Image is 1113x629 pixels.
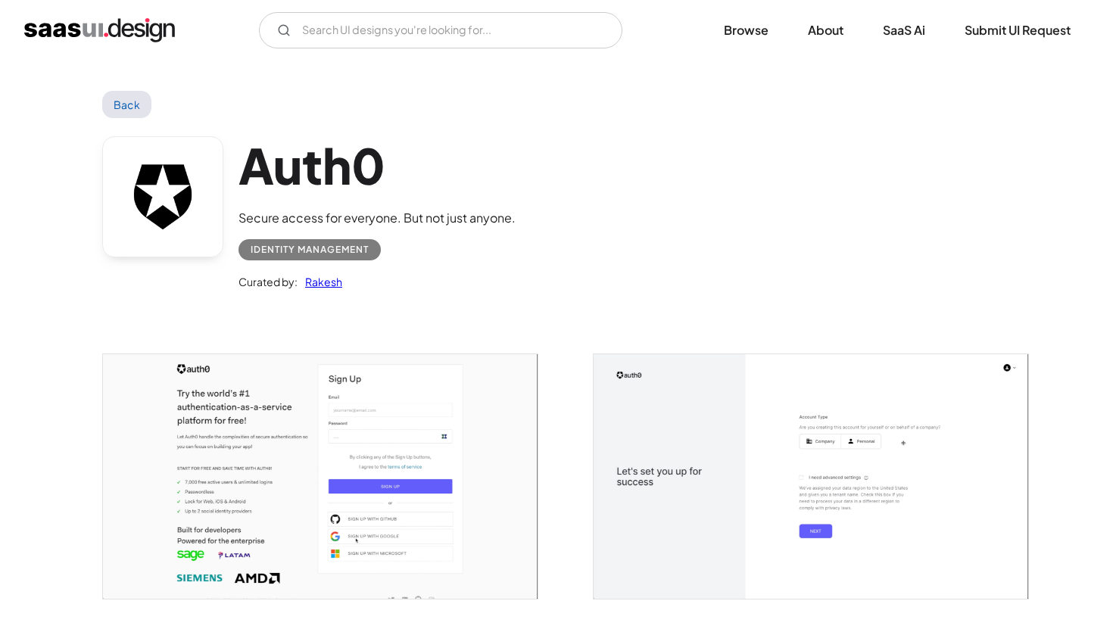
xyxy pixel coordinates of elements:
a: Back [102,91,151,118]
a: Rakesh [298,272,342,291]
a: Browse [706,14,787,47]
h1: Auth0 [238,136,516,195]
a: SaaS Ai [865,14,943,47]
img: 61175e2014613c6c580f99ce_auth0-signup.jpg [103,354,538,599]
a: home [24,18,175,42]
div: Secure access for everyone. But not just anyone. [238,209,516,227]
img: 61175e1eb43c38c7c280cbf8_auth0-setup-account.jpg [594,354,1028,599]
a: open lightbox [594,354,1028,599]
a: open lightbox [103,354,538,599]
div: Curated by: [238,272,298,291]
div: Identity Management [251,241,369,259]
a: Submit UI Request [946,14,1089,47]
form: Email Form [259,12,622,48]
input: Search UI designs you're looking for... [259,12,622,48]
a: About [790,14,862,47]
